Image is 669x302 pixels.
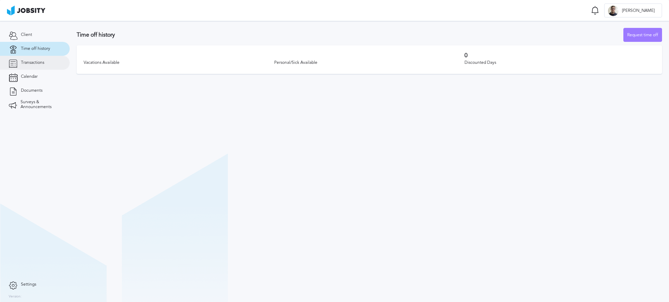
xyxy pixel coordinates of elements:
[21,60,44,65] span: Transactions
[21,74,38,79] span: Calendar
[623,28,662,42] button: Request time off
[84,60,274,65] div: Vacations Available
[21,282,36,287] span: Settings
[77,32,623,38] h3: Time off history
[7,6,45,15] img: ab4bad089aa723f57921c736e9817d99.png
[624,28,662,42] div: Request time off
[21,32,32,37] span: Client
[464,60,655,65] div: Discounted Days
[604,3,662,17] button: R[PERSON_NAME]
[9,295,22,299] label: Version:
[21,46,50,51] span: Time off history
[274,60,465,65] div: Personal/Sick Available
[21,100,61,110] span: Surveys & Announcements
[608,6,618,16] div: R
[21,88,43,93] span: Documents
[464,52,655,59] h3: 0
[618,8,658,13] span: [PERSON_NAME]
